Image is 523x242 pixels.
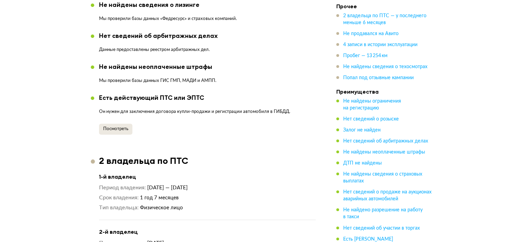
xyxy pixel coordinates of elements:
[99,47,218,53] p: Данные предоставлены реестром арбитражных дел.
[336,3,433,10] h4: Прочее
[103,127,128,131] span: Посмотреть
[343,31,399,36] span: Не продавался на Авито
[99,94,290,102] div: Есть действующий ПТС или ЭПТС
[343,172,422,183] span: Не найдены сведения о страховых выплатах
[140,195,179,200] span: 1 год 7 месяцев
[343,64,427,69] span: Не найдены сведения о техосмотрах
[140,205,183,210] span: Физическое лицо
[343,42,417,47] span: 4 записи в истории эксплуатации
[343,236,393,241] span: Есть [PERSON_NAME]
[147,185,188,190] span: [DATE] — [DATE]
[99,194,139,201] dt: Срок владения
[343,208,423,219] span: Не найдено разрешение на работу в такси
[343,75,414,80] span: Попал под отзывные кампании
[99,63,216,71] div: Не найдены неоплаченные штрафы
[99,32,218,40] div: Нет сведений об арбитражных делах
[99,109,290,115] p: Он нужен для заключения договора купли-продажи и регистрации автомобиля в ГИБДД.
[343,225,420,230] span: Нет сведений об участии в торгах
[343,161,382,166] span: ДТП не найдены
[343,53,388,58] span: Пробег — 13 254 км
[99,173,316,180] h4: 1-й владелец
[343,128,381,133] span: Залог не найден
[99,228,316,235] h4: 2-й владелец
[343,99,401,111] span: Не найдены ограничения на регистрацию
[99,184,146,191] dt: Период владения
[99,16,237,22] p: Мы проверили базы данных «Федресурс» и страховых компаний.
[99,155,188,166] h3: 2 владельца по ПТС
[343,117,399,122] span: Нет сведений о розыске
[343,13,426,25] span: 2 владельца по ПТС — у последнего меньше 6 месяцев
[99,204,139,211] dt: Тип владельца
[99,78,216,84] p: Мы проверили базы данных ГИС ГМП, МАДИ и АМПП.
[343,150,425,155] span: Не найдены неоплаченные штрафы
[336,88,433,95] h4: Преимущества
[343,190,432,201] span: Нет сведений о продаже на аукционах аварийных автомобилей
[343,139,428,144] span: Нет сведений об арбитражных делах
[99,1,237,9] div: Не найдены сведения о лизинге
[99,124,132,135] button: Посмотреть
